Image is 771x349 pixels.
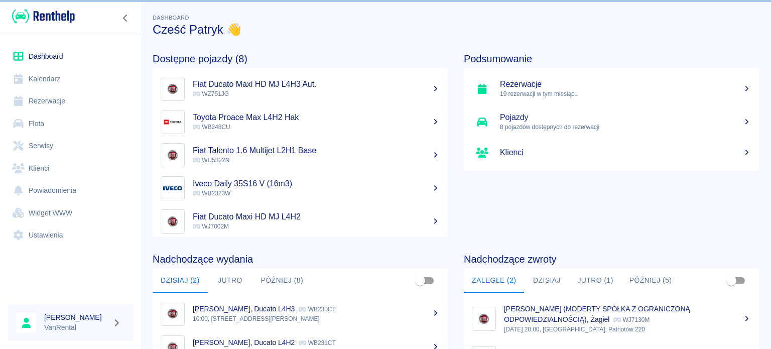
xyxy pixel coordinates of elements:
[153,105,448,139] a: ImageToyota Proace Max L4H2 Hak WB248CU
[193,79,440,89] h5: Fiat Ducato Maxi HD MJ L4H3 Aut.
[193,212,440,222] h5: Fiat Ducato Maxi HD MJ L4H2
[193,112,440,123] h5: Toyota Proace Max L4H2 Hak
[193,146,440,156] h5: Fiat Talento 1.6 Multijet L2H1 Base
[163,179,182,198] img: Image
[163,79,182,98] img: Image
[193,157,229,164] span: WU5322N
[44,322,108,333] p: VanRental
[500,112,751,123] h5: Pojazdy
[621,269,680,293] button: Później (5)
[253,269,312,293] button: Później (8)
[500,123,751,132] p: 8 pojazdów dostępnych do rezerwacji
[193,190,230,197] span: WB2323W
[153,15,189,21] span: Dashboard
[722,271,741,290] span: Pokaż przypisane tylko do mnie
[153,253,448,265] h4: Nadchodzące wydania
[569,269,621,293] button: Jutro (1)
[464,269,524,293] button: Zaległe (2)
[500,89,751,98] p: 19 rezerwacji w tym miesiącu
[500,148,751,158] h5: Klienci
[8,68,133,90] a: Kalendarz
[163,212,182,231] img: Image
[153,139,448,172] a: ImageFiat Talento 1.6 Multijet L2H1 Base WU5322N
[504,305,690,323] p: [PERSON_NAME] (MODERTY SPÓŁKA Z OGRANICZONĄ ODPOWIEDZIALNOŚCIĄ), Żagiel
[153,53,448,65] h4: Dostępne pojazdy (8)
[613,316,650,323] p: WJ7130M
[464,53,759,65] h4: Podsumowanie
[8,135,133,157] a: Serwisy
[299,306,335,313] p: WB230CT
[153,205,448,238] a: ImageFiat Ducato Maxi HD MJ L4H2 WJ7002M
[500,79,751,89] h5: Rezerwacje
[524,269,569,293] button: Dzisiaj
[193,338,295,346] p: [PERSON_NAME], Ducato L4H2
[193,90,229,97] span: WZ751JG
[464,139,759,167] a: Klienci
[163,112,182,132] img: Image
[153,72,448,105] a: ImageFiat Ducato Maxi HD MJ L4H3 Aut. WZ751JG
[504,325,751,334] p: [DATE] 20:00, [GEOGRAPHIC_DATA], Patriotów 220
[8,8,75,25] a: Renthelp logo
[8,202,133,224] a: Widget WWW
[153,172,448,205] a: ImageIveco Daily 35S16 V (16m3) WB2323W
[193,179,440,189] h5: Iveco Daily 35S16 V (16m3)
[8,179,133,202] a: Powiadomienia
[153,269,208,293] button: Dzisiaj (2)
[474,309,493,328] img: Image
[163,304,182,323] img: Image
[163,146,182,165] img: Image
[208,269,253,293] button: Jutro
[193,314,440,323] p: 10:00, [STREET_ADDRESS][PERSON_NAME]
[193,124,230,131] span: WB248CU
[464,72,759,105] a: Rezerwacje19 rezerwacji w tym miesiącu
[153,23,759,37] h3: Cześć Patryk 👋
[8,224,133,247] a: Ustawienia
[411,271,430,290] span: Pokaż przypisane tylko do mnie
[299,339,335,346] p: WB231CT
[12,8,75,25] img: Renthelp logo
[8,45,133,68] a: Dashboard
[44,312,108,322] h6: [PERSON_NAME]
[193,305,295,313] p: [PERSON_NAME], Ducato L4H3
[464,105,759,139] a: Pojazdy8 pojazdów dostępnych do rezerwacji
[464,297,759,341] a: Image[PERSON_NAME] (MODERTY SPÓŁKA Z OGRANICZONĄ ODPOWIEDZIALNOŚCIĄ), Żagiel WJ7130M[DATE] 20:00,...
[118,12,133,25] button: Zwiń nawigację
[153,297,448,330] a: Image[PERSON_NAME], Ducato L4H3 WB230CT10:00, [STREET_ADDRESS][PERSON_NAME]
[193,223,229,230] span: WJ7002M
[8,112,133,135] a: Flota
[8,90,133,112] a: Rezerwacje
[464,253,759,265] h4: Nadchodzące zwroty
[8,157,133,180] a: Klienci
